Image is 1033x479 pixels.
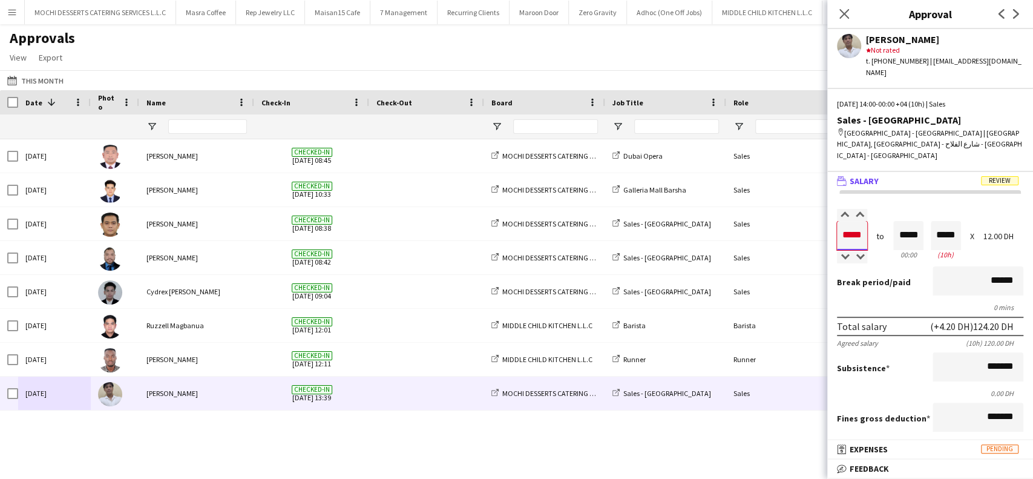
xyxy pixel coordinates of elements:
[569,1,627,24] button: Zero Gravity
[18,275,91,308] div: [DATE]
[837,339,878,348] div: Agreed salary
[261,343,362,376] span: [DATE] 12:11
[146,121,157,132] button: Open Filter Menu
[376,98,412,107] span: Check-Out
[623,287,711,296] span: Sales - [GEOGRAPHIC_DATA]
[850,444,888,455] span: Expenses
[139,207,254,240] div: [PERSON_NAME]
[146,98,166,107] span: Name
[292,317,332,326] span: Checked-in
[491,121,502,132] button: Open Filter Menu
[305,1,370,24] button: Maisan15 Cafe
[733,98,749,107] span: Role
[876,232,884,241] div: to
[491,253,634,262] a: MOCHI DESSERTS CATERING SERVICES L.L.C
[10,52,27,63] span: View
[139,309,254,342] div: Ruzzell Magbanua
[612,253,711,262] a: Sales - [GEOGRAPHIC_DATA]
[176,1,236,24] button: Masra Coffee
[837,389,1023,398] div: 0.00 DH
[726,241,847,274] div: Sales
[981,444,1018,454] span: Pending
[98,314,122,339] img: Ruzzell Magbanua
[866,56,1023,78] div: t. [PHONE_NUMBER] | [EMAIL_ADDRESS][DOMAIN_NAME]
[502,321,592,330] span: MIDDLE CHILD KITCHEN L.L.C
[98,382,122,406] img: Dexter Talan
[18,241,91,274] div: [DATE]
[837,320,887,332] div: Total salary
[623,355,646,364] span: Runner
[139,139,254,173] div: [PERSON_NAME]
[98,93,117,111] span: Photo
[966,339,1023,348] div: (10h) 120.00 DH
[139,173,254,206] div: [PERSON_NAME]
[712,1,822,24] button: MIDDLE CHILD KITCHEN L.L.C
[827,172,1033,190] mat-expansion-panel-header: SalaryReview
[612,287,711,296] a: Sales - [GEOGRAPHIC_DATA]
[370,1,438,24] button: 7 Management
[981,176,1018,185] span: Review
[837,114,1023,125] div: Sales - [GEOGRAPHIC_DATA]
[502,287,634,296] span: MOCHI DESSERTS CATERING SERVICES L.L.C
[98,213,122,237] img: JOAL LOPEZ
[292,148,332,157] span: Checked-in
[755,119,840,134] input: Role Filter Input
[623,151,663,160] span: Dubai Opera
[726,139,847,173] div: Sales
[139,241,254,274] div: [PERSON_NAME]
[866,34,1023,45] div: [PERSON_NAME]
[139,343,254,376] div: [PERSON_NAME]
[292,249,332,259] span: Checked-in
[261,207,362,240] span: [DATE] 08:38
[726,275,847,308] div: Sales
[612,98,643,107] span: Job Title
[822,1,876,24] button: KEG ROOM
[261,173,362,206] span: [DATE] 10:33
[292,351,332,360] span: Checked-in
[930,320,1014,332] div: (+4.20 DH) 124.20 DH
[612,355,646,364] a: Runner
[18,309,91,342] div: [DATE]
[39,52,62,63] span: Export
[623,321,646,330] span: Barista
[634,119,719,134] input: Job Title Filter Input
[510,1,569,24] button: Maroon Door
[623,253,711,262] span: Sales - [GEOGRAPHIC_DATA]
[139,377,254,410] div: [PERSON_NAME]
[612,185,686,194] a: Galleria Mall Barsha
[850,176,879,187] span: Salary
[502,219,634,228] span: MOCHI DESSERTS CATERING SERVICES L.L.C
[236,1,305,24] button: Rep Jewelry LLC
[612,389,711,398] a: Sales - [GEOGRAPHIC_DATA]
[98,145,122,169] img: Aldrin Cawas
[491,98,513,107] span: Board
[34,50,67,65] a: Export
[491,185,634,194] a: MOCHI DESSERTS CATERING SERVICES L.L.C
[837,277,890,288] span: Break period
[623,185,686,194] span: Galleria Mall Barsha
[25,1,176,24] button: MOCHI DESSERTS CATERING SERVICES L.L.C
[612,321,646,330] a: Barista
[98,348,122,372] img: Emmanuel Olukotun
[612,219,711,228] a: Sales - [GEOGRAPHIC_DATA]
[623,219,711,228] span: Sales - [GEOGRAPHIC_DATA]
[139,275,254,308] div: Cydrex [PERSON_NAME]
[98,246,122,271] img: Junnels Castillon
[837,128,1023,161] div: [GEOGRAPHIC_DATA] - [GEOGRAPHIC_DATA] | [GEOGRAPHIC_DATA], [GEOGRAPHIC_DATA] - شارع الفلاح - [GEO...
[261,275,362,308] span: [DATE] 09:04
[502,185,634,194] span: MOCHI DESSERTS CATERING SERVICES L.L.C
[837,413,930,424] label: Fines gross deduction
[18,173,91,206] div: [DATE]
[726,309,847,342] div: Barista
[983,232,1023,241] div: 12.00 DH
[438,1,510,24] button: Recurring Clients
[827,6,1033,22] h3: Approval
[866,45,1023,56] div: Not rated
[612,121,623,132] button: Open Filter Menu
[502,151,634,160] span: MOCHI DESSERTS CATERING SERVICES L.L.C
[261,139,362,173] span: [DATE] 08:45
[733,121,744,132] button: Open Filter Menu
[627,1,712,24] button: Adhoc (One Off Jobs)
[837,363,890,374] label: Subsistence
[893,250,923,259] div: 00:00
